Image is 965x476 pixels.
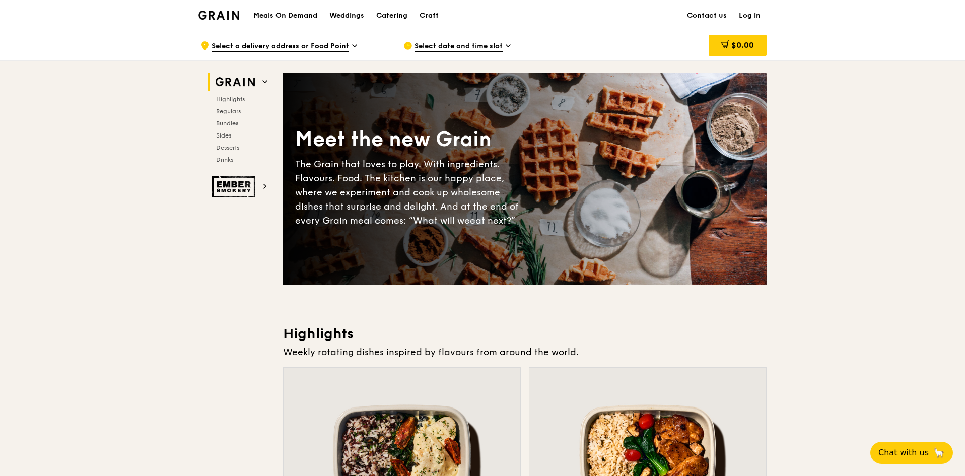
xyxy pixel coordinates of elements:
a: Craft [413,1,445,31]
span: Regulars [216,108,241,115]
a: Weddings [323,1,370,31]
span: Chat with us [878,447,929,459]
a: Log in [733,1,767,31]
a: Catering [370,1,413,31]
span: Drinks [216,156,233,163]
h3: Highlights [283,325,767,343]
img: Grain web logo [212,73,258,91]
div: Weekly rotating dishes inspired by flavours from around the world. [283,345,767,359]
div: Craft [420,1,439,31]
a: Contact us [681,1,733,31]
span: Select a delivery address or Food Point [212,41,349,52]
span: 🦙 [933,447,945,459]
div: Meet the new Grain [295,126,525,153]
span: Sides [216,132,231,139]
span: $0.00 [731,40,754,50]
div: The Grain that loves to play. With ingredients. Flavours. Food. The kitchen is our happy place, w... [295,157,525,228]
span: Desserts [216,144,239,151]
div: Weddings [329,1,364,31]
img: Grain [198,11,239,20]
button: Chat with us🦙 [870,442,953,464]
h1: Meals On Demand [253,11,317,21]
span: Select date and time slot [415,41,503,52]
span: Bundles [216,120,238,127]
div: Catering [376,1,407,31]
img: Ember Smokery web logo [212,176,258,197]
span: Highlights [216,96,245,103]
span: eat next?” [470,215,515,226]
